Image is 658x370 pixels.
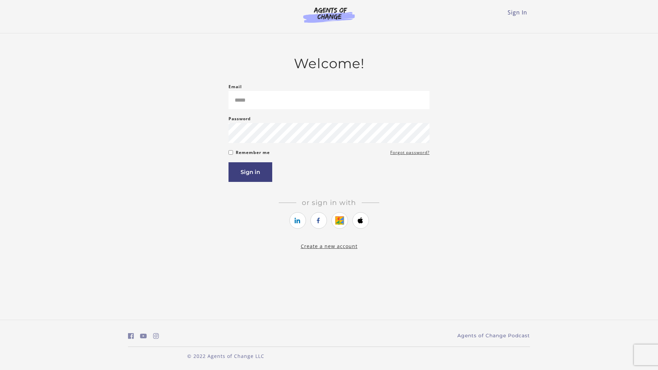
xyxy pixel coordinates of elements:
[229,115,251,123] label: Password
[508,9,527,16] a: Sign In
[236,148,270,157] label: Remember me
[301,243,358,249] a: Create a new account
[457,332,530,339] a: Agents of Change Podcast
[229,162,234,361] label: If you are a human, ignore this field
[289,212,306,229] a: https://courses.thinkific.com/users/auth/linkedin?ss%5Breferral%5D=&ss%5Buser_return_to%5D=&ss%5B...
[153,333,159,339] i: https://www.instagram.com/agentsofchangeprep/ (Open in a new window)
[229,55,429,72] h2: Welcome!
[128,352,323,360] p: © 2022 Agents of Change LLC
[296,7,362,23] img: Agents of Change Logo
[331,212,348,229] a: https://courses.thinkific.com/users/auth/google?ss%5Breferral%5D=&ss%5Buser_return_to%5D=&ss%5Bvi...
[310,212,327,229] a: https://courses.thinkific.com/users/auth/facebook?ss%5Breferral%5D=&ss%5Buser_return_to%5D=&ss%5B...
[229,162,272,182] button: Sign in
[128,331,134,341] a: https://www.facebook.com/groups/aswbtestprep (Open in a new window)
[352,212,369,229] a: https://courses.thinkific.com/users/auth/apple?ss%5Breferral%5D=&ss%5Buser_return_to%5D=&ss%5Bvis...
[140,331,147,341] a: https://www.youtube.com/c/AgentsofChangeTestPrepbyMeaganMitchell (Open in a new window)
[229,83,242,91] label: Email
[140,333,147,339] i: https://www.youtube.com/c/AgentsofChangeTestPrepbyMeaganMitchell (Open in a new window)
[153,331,159,341] a: https://www.instagram.com/agentsofchangeprep/ (Open in a new window)
[296,198,362,207] span: Or sign in with
[128,333,134,339] i: https://www.facebook.com/groups/aswbtestprep (Open in a new window)
[390,148,429,157] a: Forgot password?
